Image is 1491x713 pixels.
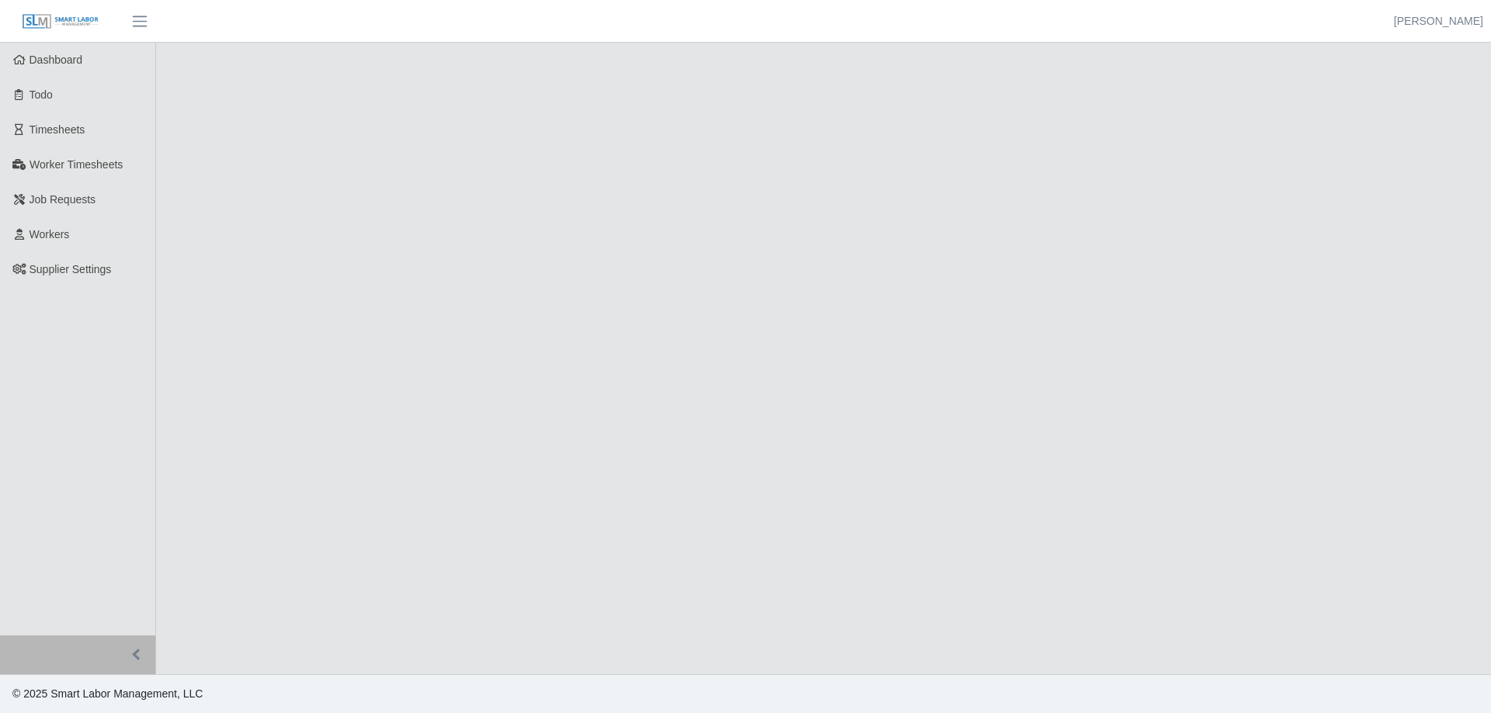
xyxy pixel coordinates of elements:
[22,13,99,30] img: SLM Logo
[30,54,83,66] span: Dashboard
[30,263,112,275] span: Supplier Settings
[30,88,53,101] span: Todo
[12,687,203,700] span: © 2025 Smart Labor Management, LLC
[30,228,70,241] span: Workers
[30,158,123,171] span: Worker Timesheets
[30,123,85,136] span: Timesheets
[30,193,96,206] span: Job Requests
[1394,13,1483,29] a: [PERSON_NAME]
